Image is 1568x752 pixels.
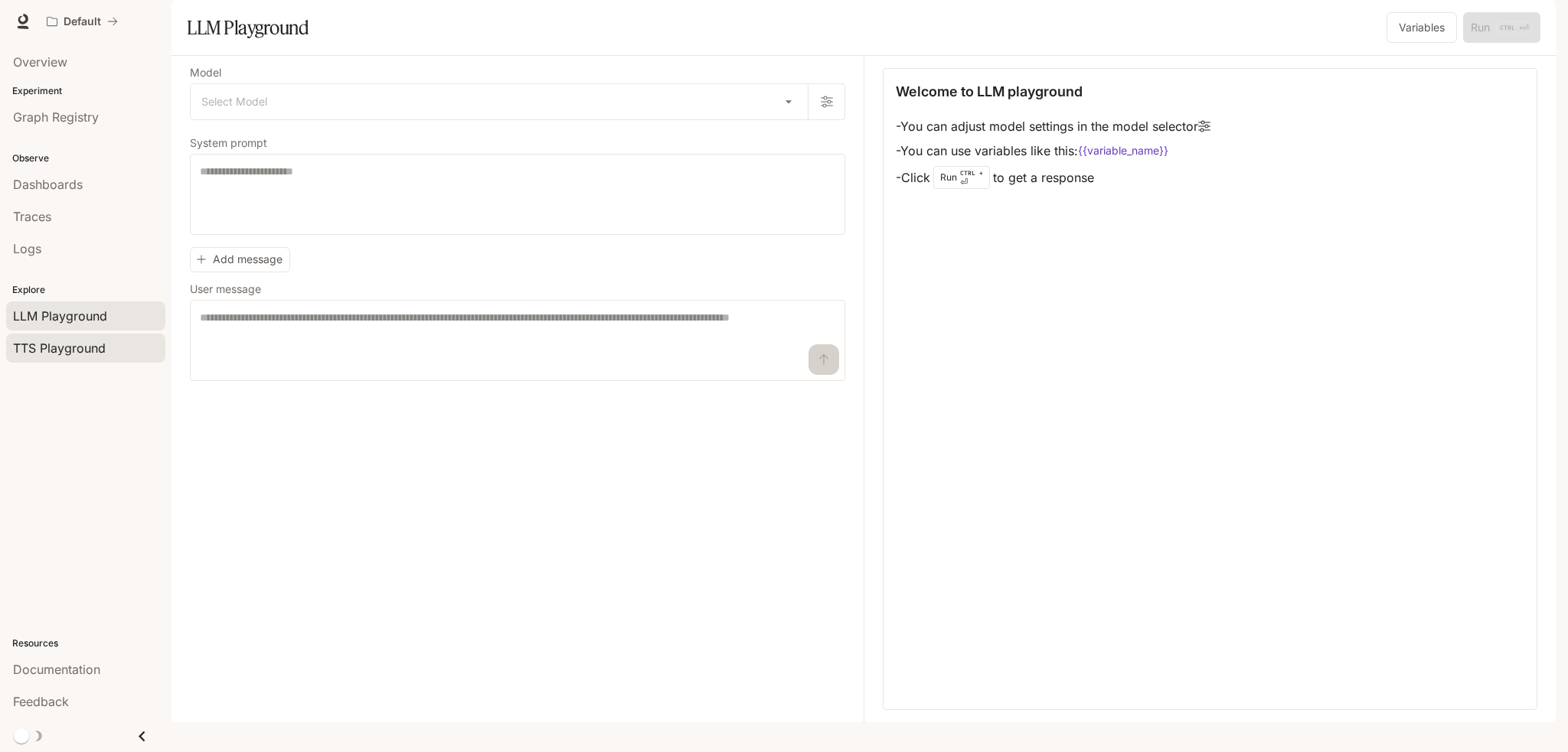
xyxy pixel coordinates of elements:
p: ⏎ [960,168,983,187]
code: {{variable_name}} [1078,143,1168,158]
h1: LLM Playground [187,12,309,43]
p: CTRL + [960,168,983,177]
button: All workspaces [40,6,125,37]
div: Select Model [191,84,808,119]
li: - You can use variables like this: [896,138,1210,163]
p: Default [64,15,101,28]
p: System prompt [190,138,267,148]
p: Welcome to LLM playground [896,81,1083,102]
button: Add message [190,247,290,272]
p: User message [190,284,261,295]
span: Select Model [201,94,267,109]
li: - Click to get a response [896,163,1210,192]
div: Run [933,166,990,189]
li: - You can adjust model settings in the model selector [896,114,1210,138]
button: Variables [1387,12,1457,43]
p: Model [190,67,221,78]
